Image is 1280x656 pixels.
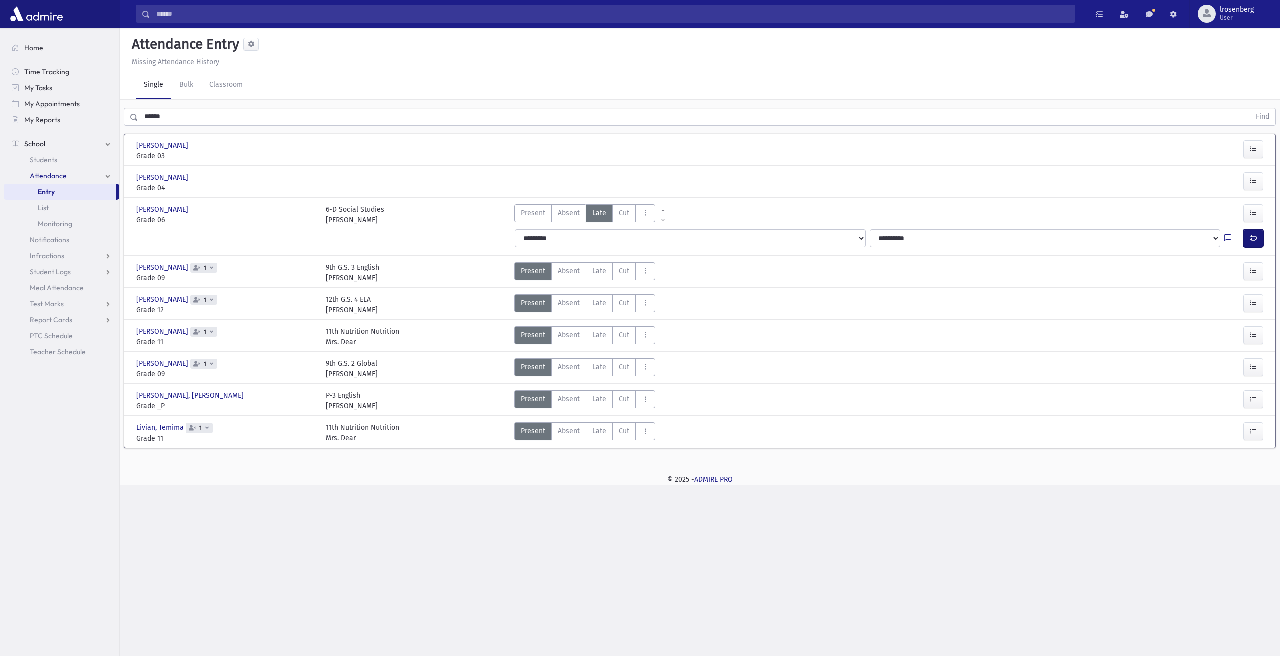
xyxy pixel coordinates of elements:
[514,422,655,443] div: AttTypes
[24,139,45,148] span: School
[4,328,119,344] a: PTC Schedule
[136,172,190,183] span: [PERSON_NAME]
[8,4,65,24] img: AdmirePro
[521,266,545,276] span: Present
[30,315,72,324] span: Report Cards
[136,71,171,99] a: Single
[150,5,1075,23] input: Search
[592,298,606,308] span: Late
[694,475,733,484] a: ADMIRE PRO
[202,361,208,367] span: 1
[558,266,580,276] span: Absent
[521,330,545,340] span: Present
[4,264,119,280] a: Student Logs
[24,43,43,52] span: Home
[619,266,629,276] span: Cut
[4,168,119,184] a: Attendance
[38,187,55,196] span: Entry
[136,294,190,305] span: [PERSON_NAME]
[558,330,580,340] span: Absent
[4,184,116,200] a: Entry
[521,208,545,218] span: Present
[30,331,73,340] span: PTC Schedule
[136,305,316,315] span: Grade 12
[136,326,190,337] span: [PERSON_NAME]
[132,58,219,66] u: Missing Attendance History
[24,99,80,108] span: My Appointments
[136,273,316,283] span: Grade 09
[592,394,606,404] span: Late
[514,204,655,225] div: AttTypes
[326,390,378,411] div: P-3 English [PERSON_NAME]
[326,326,399,347] div: 11th Nutrition Nutrition Mrs. Dear
[592,330,606,340] span: Late
[4,232,119,248] a: Notifications
[171,71,201,99] a: Bulk
[4,152,119,168] a: Students
[592,208,606,218] span: Late
[558,298,580,308] span: Absent
[4,200,119,216] a: List
[4,280,119,296] a: Meal Attendance
[30,235,69,244] span: Notifications
[4,40,119,56] a: Home
[38,219,72,228] span: Monitoring
[136,337,316,347] span: Grade 11
[136,401,316,411] span: Grade _P
[24,67,69,76] span: Time Tracking
[1220,6,1254,14] span: lrosenberg
[619,298,629,308] span: Cut
[521,362,545,372] span: Present
[202,297,208,303] span: 1
[197,425,204,431] span: 1
[30,299,64,308] span: Test Marks
[30,155,57,164] span: Students
[4,96,119,112] a: My Appointments
[4,112,119,128] a: My Reports
[592,362,606,372] span: Late
[38,203,49,212] span: List
[514,390,655,411] div: AttTypes
[326,262,379,283] div: 9th G.S. 3 English [PERSON_NAME]
[1250,108,1275,125] button: Find
[514,262,655,283] div: AttTypes
[202,329,208,335] span: 1
[4,64,119,80] a: Time Tracking
[136,433,316,444] span: Grade 11
[326,294,378,315] div: 12th G.S. 4 ELA [PERSON_NAME]
[202,265,208,271] span: 1
[514,358,655,379] div: AttTypes
[326,358,378,379] div: 9th G.S. 2 Global [PERSON_NAME]
[30,251,64,260] span: Infractions
[136,474,1264,485] div: © 2025 -
[619,362,629,372] span: Cut
[24,115,60,124] span: My Reports
[4,312,119,328] a: Report Cards
[201,71,251,99] a: Classroom
[136,358,190,369] span: [PERSON_NAME]
[136,262,190,273] span: [PERSON_NAME]
[619,330,629,340] span: Cut
[619,426,629,436] span: Cut
[4,136,119,152] a: School
[4,296,119,312] a: Test Marks
[326,204,384,225] div: 6-D Social Studies [PERSON_NAME]
[619,208,629,218] span: Cut
[558,362,580,372] span: Absent
[30,267,71,276] span: Student Logs
[619,394,629,404] span: Cut
[136,422,186,433] span: Livian, Temima
[521,426,545,436] span: Present
[136,390,246,401] span: [PERSON_NAME], [PERSON_NAME]
[4,248,119,264] a: Infractions
[136,215,316,225] span: Grade 06
[326,422,399,443] div: 11th Nutrition Nutrition Mrs. Dear
[136,369,316,379] span: Grade 09
[558,208,580,218] span: Absent
[558,426,580,436] span: Absent
[136,151,316,161] span: Grade 03
[514,326,655,347] div: AttTypes
[136,140,190,151] span: [PERSON_NAME]
[592,426,606,436] span: Late
[558,394,580,404] span: Absent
